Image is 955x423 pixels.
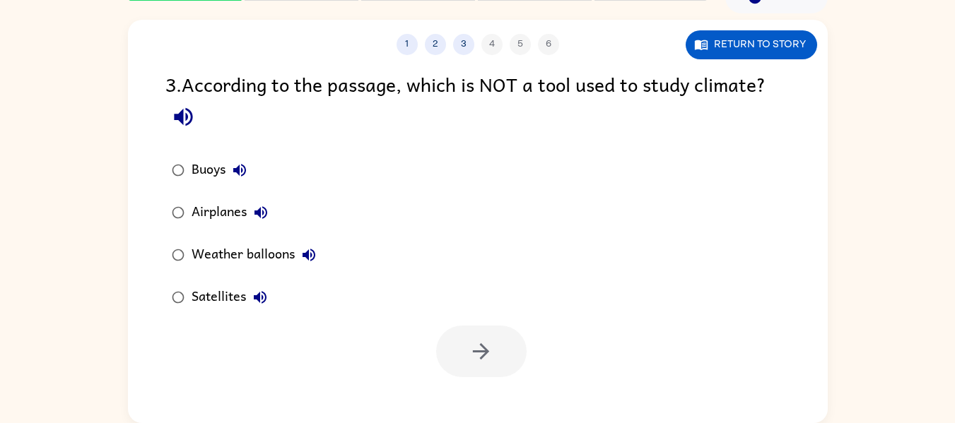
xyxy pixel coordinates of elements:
[165,69,790,135] div: 3 . According to the passage, which is NOT a tool used to study climate?
[247,198,275,227] button: Airplanes
[295,241,323,269] button: Weather balloons
[192,283,274,311] div: Satellites
[246,283,274,311] button: Satellites
[453,34,474,55] button: 3
[192,156,254,184] div: Buoys
[192,198,275,227] div: Airplanes
[686,30,817,59] button: Return to story
[425,34,446,55] button: 2
[225,156,254,184] button: Buoys
[192,241,323,269] div: Weather balloons
[397,34,418,55] button: 1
